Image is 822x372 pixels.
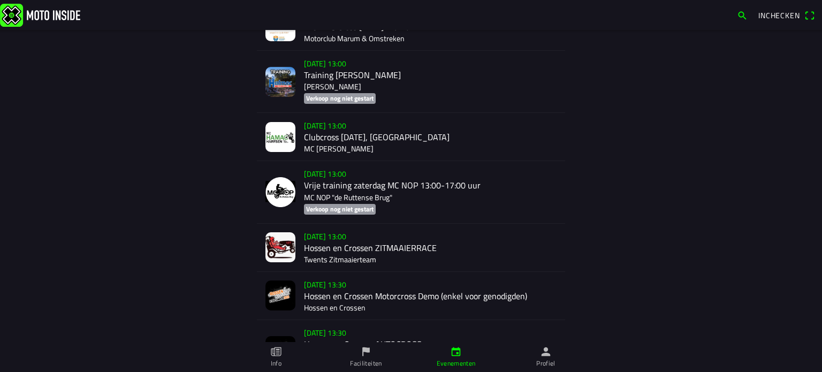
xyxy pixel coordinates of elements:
ion-icon: paper [270,346,282,358]
img: NjdwpvkGicnr6oC83998ZTDUeXJJ29cK9cmzxz8K.png [265,177,295,207]
img: 3sTRFkwYFLtVROfqqJcBx52HEpdNeTOwoJe6joMk.jpg [265,280,295,310]
a: Incheckenqr scanner [753,6,820,24]
ion-icon: person [540,346,552,358]
span: Inchecken [758,10,800,21]
ion-label: Profiel [536,359,555,368]
ion-label: Info [271,359,281,368]
a: [DATE] 13:00Clubcross [DATE], [GEOGRAPHIC_DATA]MC [PERSON_NAME] [257,113,565,161]
a: search [732,6,753,24]
img: 3sTRFkwYFLtVROfqqJcBx52HEpdNeTOwoJe6joMk.jpg [265,336,295,366]
img: N3lxsS6Zhak3ei5Q5MtyPEvjHqMuKUUTBqHB2i4g.png [265,67,295,97]
a: [DATE] 13:30Hossen en Crossen Motorcross Demo (enkel voor genodigden)Hossen en Crossen [257,272,565,320]
a: [DATE] 13:00Training [PERSON_NAME][PERSON_NAME]Verkoop nog niet gestart [257,51,565,113]
a: [DATE] 13:00Vrije training zaterdag MC NOP 13:00-17:00 uurMC NOP "de Ruttense Brug"Verkoop nog ni... [257,161,565,223]
ion-icon: calendar [450,346,462,358]
img: Pb7bvB3gYggrXvxanTM46xP5zsFwGd4wbZB6CX1p.jpg [265,122,295,152]
ion-icon: flag [360,346,372,358]
img: fcugZSFvzj35COuxVxVvMpNeb0ALz5e3wqyVadaE.jpeg [265,232,295,262]
ion-label: Evenementen [437,359,476,368]
ion-label: Faciliteiten [350,359,382,368]
a: [DATE] 13:00Hossen en Crossen ZITMAAIERRACETwents Zitmaaierteam [257,224,565,272]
